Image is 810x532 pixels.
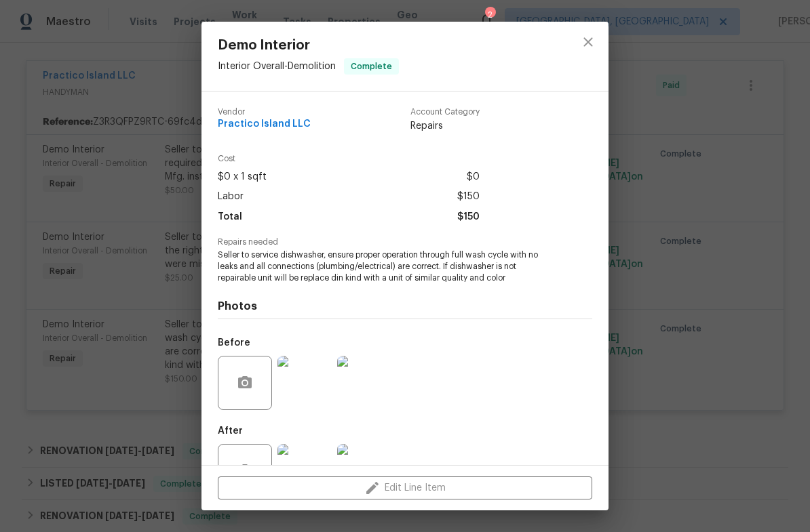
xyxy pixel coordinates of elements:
h5: Before [218,338,250,348]
div: 2 [485,8,495,22]
span: Account Category [410,108,480,117]
span: Total [218,207,242,227]
span: $150 [457,187,480,207]
span: Repairs needed [218,238,592,247]
span: Practico Island LLC [218,119,311,129]
h4: Photos [218,300,592,313]
span: Labor [218,187,244,207]
span: Seller to service dishwasher, ensure proper operation through full wash cycle with no leaks and a... [218,249,555,283]
button: close [572,26,604,58]
span: Complete [345,60,398,73]
span: $0 x 1 sqft [218,167,267,187]
span: $0 [467,167,480,187]
span: Interior Overall - Demolition [218,62,336,71]
span: Demo Interior [218,38,399,53]
span: Vendor [218,108,311,117]
span: Repairs [410,119,480,133]
span: $150 [457,207,480,227]
span: Cost [218,155,480,163]
h5: After [218,426,243,436]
